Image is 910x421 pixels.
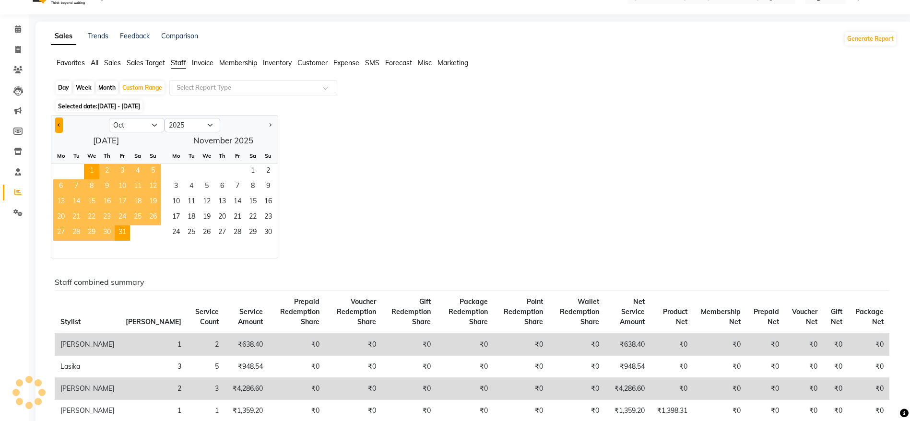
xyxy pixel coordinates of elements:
a: Comparison [161,32,198,40]
td: ₹0 [746,333,785,356]
td: 2 [120,378,187,400]
span: 2 [260,164,276,179]
div: Mo [168,148,184,164]
div: Thursday, November 27, 2025 [214,225,230,241]
td: 3 [187,378,225,400]
span: Misc [418,58,432,67]
span: 18 [130,195,145,210]
td: ₹0 [437,356,494,378]
div: Tuesday, November 11, 2025 [184,195,199,210]
div: Sunday, November 16, 2025 [260,195,276,210]
div: Saturday, October 18, 2025 [130,195,145,210]
span: Point Redemption Share [504,297,543,326]
span: 17 [168,210,184,225]
span: Membership [219,58,257,67]
span: Package Net [855,307,884,326]
div: Thursday, October 30, 2025 [99,225,115,241]
span: 16 [99,195,115,210]
td: ₹0 [382,333,437,356]
div: Saturday, November 22, 2025 [245,210,260,225]
div: Friday, November 7, 2025 [230,179,245,195]
a: Sales [51,28,76,45]
div: Wednesday, October 22, 2025 [84,210,99,225]
div: Saturday, November 29, 2025 [245,225,260,241]
div: Friday, October 31, 2025 [115,225,130,241]
div: Fr [115,148,130,164]
div: Month [96,81,118,94]
div: Sunday, November 2, 2025 [260,164,276,179]
span: 28 [69,225,84,241]
div: Sa [245,148,260,164]
td: 5 [187,356,225,378]
td: ₹0 [549,378,605,400]
td: ₹0 [325,378,382,400]
span: Stylist [60,317,81,326]
td: ₹0 [848,356,889,378]
div: Day [56,81,71,94]
div: Th [214,148,230,164]
span: Prepaid Redemption Share [280,297,319,326]
span: Voucher Net [792,307,817,326]
span: 11 [184,195,199,210]
div: Friday, October 10, 2025 [115,179,130,195]
div: Thursday, October 9, 2025 [99,179,115,195]
span: 23 [260,210,276,225]
td: ₹0 [848,378,889,400]
div: Monday, October 6, 2025 [53,179,69,195]
td: ₹0 [693,333,746,356]
div: Thursday, October 16, 2025 [99,195,115,210]
td: 3 [120,356,187,378]
div: Monday, November 10, 2025 [168,195,184,210]
div: Monday, November 17, 2025 [168,210,184,225]
div: Wednesday, November 5, 2025 [199,179,214,195]
div: Wednesday, November 19, 2025 [199,210,214,225]
span: 4 [130,164,145,179]
span: 11 [130,179,145,195]
div: Thursday, November 6, 2025 [214,179,230,195]
div: Monday, November 24, 2025 [168,225,184,241]
div: Saturday, October 11, 2025 [130,179,145,195]
span: Service Count [195,307,219,326]
td: ₹0 [494,356,549,378]
span: 1 [245,164,260,179]
span: 30 [260,225,276,241]
span: [PERSON_NAME] [126,317,181,326]
td: ₹0 [746,356,785,378]
td: 1 [120,333,187,356]
span: 7 [69,179,84,195]
span: Service Amount [238,307,263,326]
div: Saturday, November 1, 2025 [245,164,260,179]
div: Wednesday, November 12, 2025 [199,195,214,210]
span: Gift Redemption Share [391,297,431,326]
td: ₹0 [437,333,494,356]
td: ₹0 [494,333,549,356]
div: Tuesday, November 4, 2025 [184,179,199,195]
span: 19 [145,195,161,210]
span: 7 [230,179,245,195]
span: 27 [53,225,69,241]
div: Week [73,81,94,94]
div: Sunday, November 9, 2025 [260,179,276,195]
span: Invoice [192,58,213,67]
div: Sunday, October 5, 2025 [145,164,161,179]
div: Monday, October 13, 2025 [53,195,69,210]
td: ₹0 [785,356,823,378]
span: 3 [168,179,184,195]
span: 27 [214,225,230,241]
div: Sunday, November 23, 2025 [260,210,276,225]
div: Su [145,148,161,164]
td: ₹0 [269,356,325,378]
div: We [84,148,99,164]
div: Tuesday, November 25, 2025 [184,225,199,241]
button: Generate Report [845,32,896,46]
span: 14 [69,195,84,210]
span: 20 [214,210,230,225]
span: Staff [171,58,186,67]
td: ₹0 [549,333,605,356]
span: Forecast [385,58,412,67]
span: 19 [199,210,214,225]
div: Thursday, November 20, 2025 [214,210,230,225]
td: ₹4,286.60 [225,378,269,400]
td: ₹0 [823,356,848,378]
span: [DATE] - [DATE] [97,103,140,110]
